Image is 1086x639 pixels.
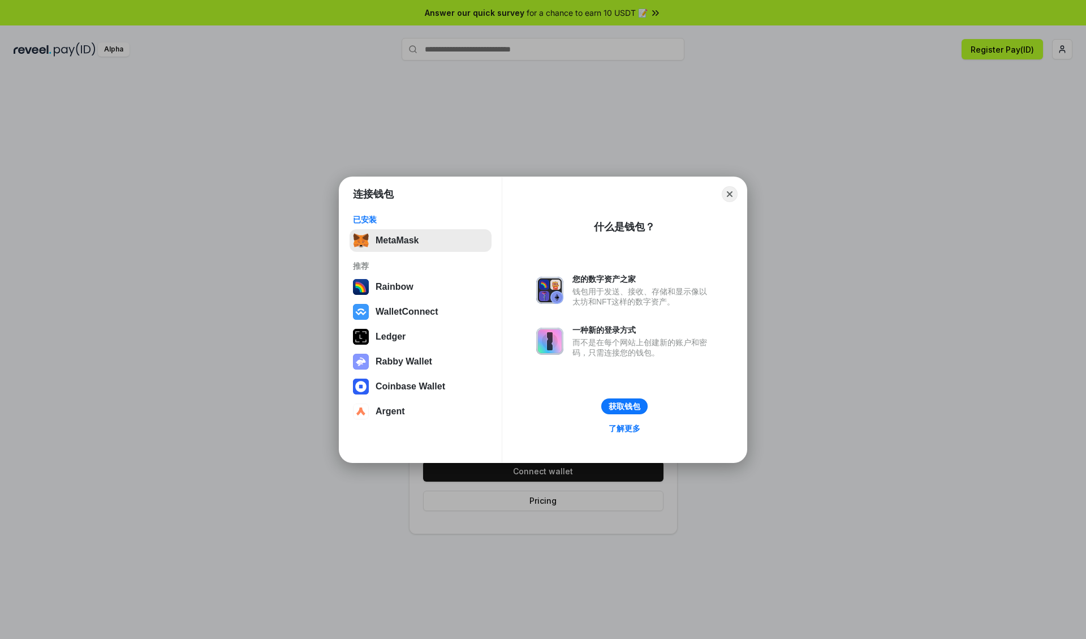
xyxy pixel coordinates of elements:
[353,354,369,370] img: svg+xml,%3Csvg%20xmlns%3D%22http%3A%2F%2Fwww.w3.org%2F2000%2Fsvg%22%20fill%3D%22none%22%20viewBox...
[353,304,369,320] img: svg+xml,%3Csvg%20width%3D%2228%22%20height%3D%2228%22%20viewBox%3D%220%200%2028%2028%22%20fill%3D...
[353,187,394,201] h1: 连接钱包
[376,235,419,246] div: MetaMask
[602,421,647,436] a: 了解更多
[353,329,369,345] img: svg+xml,%3Csvg%20xmlns%3D%22http%3A%2F%2Fwww.w3.org%2F2000%2Fsvg%22%20width%3D%2228%22%20height%3...
[353,261,488,271] div: 推荐
[609,401,640,411] div: 获取钱包
[376,307,438,317] div: WalletConnect
[350,276,492,298] button: Rainbow
[350,325,492,348] button: Ledger
[376,332,406,342] div: Ledger
[353,279,369,295] img: svg+xml,%3Csvg%20width%3D%22120%22%20height%3D%22120%22%20viewBox%3D%220%200%20120%20120%22%20fil...
[536,277,563,304] img: svg+xml,%3Csvg%20xmlns%3D%22http%3A%2F%2Fwww.w3.org%2F2000%2Fsvg%22%20fill%3D%22none%22%20viewBox...
[722,186,738,202] button: Close
[572,325,713,335] div: 一种新的登录方式
[376,406,405,417] div: Argent
[353,379,369,394] img: svg+xml,%3Csvg%20width%3D%2228%22%20height%3D%2228%22%20viewBox%3D%220%200%2028%2028%22%20fill%3D...
[594,220,655,234] div: 什么是钱包？
[350,301,492,323] button: WalletConnect
[572,286,713,307] div: 钱包用于发送、接收、存储和显示像以太坊和NFT这样的数字资产。
[376,357,432,367] div: Rabby Wallet
[376,282,413,292] div: Rainbow
[353,404,369,419] img: svg+xml,%3Csvg%20width%3D%2228%22%20height%3D%2228%22%20viewBox%3D%220%200%2028%2028%22%20fill%3D...
[350,375,492,398] button: Coinbase Wallet
[536,328,563,355] img: svg+xml,%3Csvg%20xmlns%3D%22http%3A%2F%2Fwww.w3.org%2F2000%2Fsvg%22%20fill%3D%22none%22%20viewBox...
[353,233,369,248] img: svg+xml,%3Csvg%20fill%3D%22none%22%20height%3D%2233%22%20viewBox%3D%220%200%2035%2033%22%20width%...
[609,423,640,434] div: 了解更多
[572,337,713,358] div: 而不是在每个网站上创建新的账户和密码，只需连接您的钱包。
[572,274,713,284] div: 您的数字资产之家
[353,215,488,225] div: 已安装
[350,400,492,423] button: Argent
[376,381,445,392] div: Coinbase Wallet
[350,229,492,252] button: MetaMask
[350,350,492,373] button: Rabby Wallet
[601,398,648,414] button: 获取钱包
